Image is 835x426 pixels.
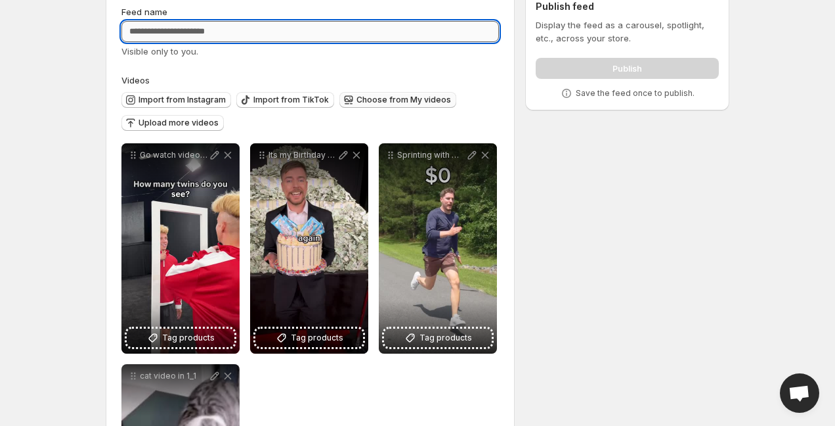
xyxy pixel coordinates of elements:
[253,95,329,105] span: Import from TikTok
[419,331,472,344] span: Tag products
[162,331,215,344] span: Tag products
[576,88,695,99] p: Save the feed once to publish.
[121,115,224,131] button: Upload more videos
[140,150,208,160] p: Go watch video on YouTube of 100 twins competing
[236,92,334,108] button: Import from TikTok
[780,373,819,413] a: Open chat
[121,46,198,57] span: Visible only to you.
[121,143,240,354] div: Go watch video on YouTube of 100 twins competingTag products
[121,7,167,17] span: Feed name
[268,150,337,160] p: Its my Birthday so Im giving away 500000 to my followers Like and Comment on this post tagging 2 ...
[536,18,719,45] p: Display the feed as a carousel, spotlight, etc., across your store.
[379,143,497,354] div: Sprinting with more and more moneyTag products
[250,143,368,354] div: Its my Birthday so Im giving away 500000 to my followers Like and Comment on this post tagging 2 ...
[255,329,363,347] button: Tag products
[397,150,465,160] p: Sprinting with more and more money
[121,92,231,108] button: Import from Instagram
[140,371,208,381] p: cat video in 1_1
[384,329,492,347] button: Tag products
[139,95,226,105] span: Import from Instagram
[121,75,150,85] span: Videos
[291,331,343,344] span: Tag products
[139,118,219,128] span: Upload more videos
[127,329,234,347] button: Tag products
